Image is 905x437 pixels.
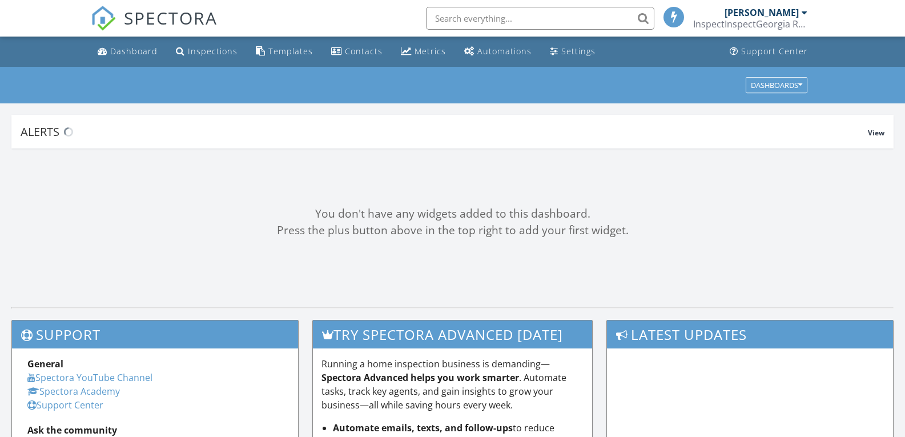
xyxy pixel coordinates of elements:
[27,371,152,384] a: Spectora YouTube Channel
[12,320,298,348] h3: Support
[725,41,813,62] a: Support Center
[11,206,894,222] div: You don't have any widgets added to this dashboard.
[91,6,116,31] img: The Best Home Inspection Software - Spectora
[93,41,162,62] a: Dashboard
[171,41,242,62] a: Inspections
[607,320,893,348] h3: Latest Updates
[124,6,218,30] span: SPECTORA
[321,357,584,412] p: Running a home inspection business is demanding— . Automate tasks, track key agents, and gain ins...
[333,422,513,434] strong: Automate emails, texts, and follow-ups
[27,358,63,370] strong: General
[345,46,383,57] div: Contacts
[868,128,884,138] span: View
[725,7,799,18] div: [PERSON_NAME]
[426,7,654,30] input: Search everything...
[21,124,868,139] div: Alerts
[27,423,283,437] div: Ask the community
[27,399,103,411] a: Support Center
[321,371,519,384] strong: Spectora Advanced helps you work smarter
[561,46,596,57] div: Settings
[251,41,317,62] a: Templates
[693,18,807,30] div: InspectInspectGeorgia Real Estate Inspectors , Home Inspections, North Georgia
[110,46,158,57] div: Dashboard
[741,46,808,57] div: Support Center
[751,81,802,89] div: Dashboards
[545,41,600,62] a: Settings
[91,15,218,39] a: SPECTORA
[477,46,532,57] div: Automations
[268,46,313,57] div: Templates
[188,46,238,57] div: Inspections
[313,320,592,348] h3: Try spectora advanced [DATE]
[396,41,451,62] a: Metrics
[415,46,446,57] div: Metrics
[327,41,387,62] a: Contacts
[11,222,894,239] div: Press the plus button above in the top right to add your first widget.
[27,385,120,398] a: Spectora Academy
[460,41,536,62] a: Automations (Basic)
[746,77,807,93] button: Dashboards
